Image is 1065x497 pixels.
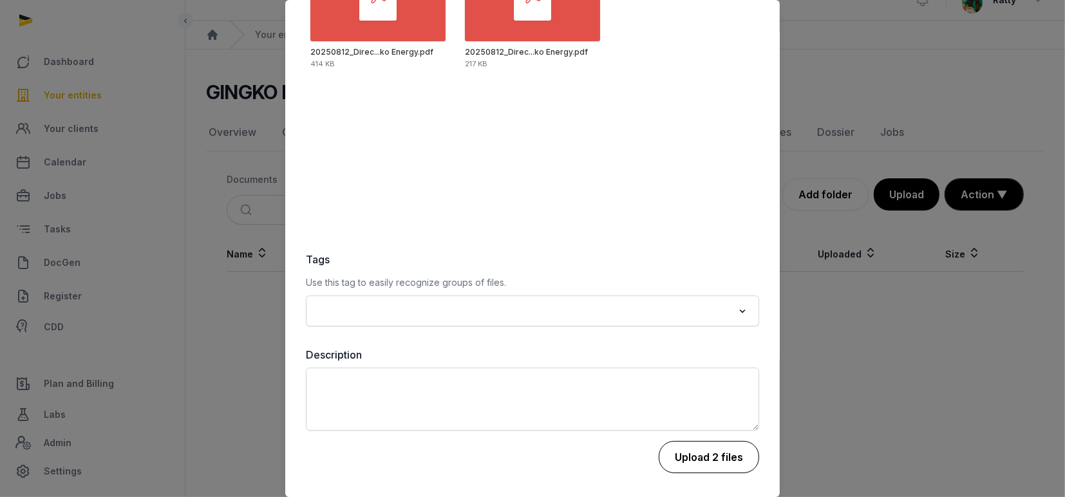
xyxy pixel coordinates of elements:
[306,252,759,267] label: Tags
[659,441,759,473] button: Upload 2 files
[310,47,433,57] div: 20250812_Director Carlos_ ACRA Ack Update of Personal Address_Gingko Energy.pdf
[465,47,588,57] div: 20250812_Director Carlos_ Update of Personal Address_Gingko Energy.pdf
[310,61,335,68] div: 414 KB
[306,347,759,362] label: Description
[314,302,733,320] input: Search for option
[312,299,753,323] div: Search for option
[465,61,487,68] div: 217 KB
[306,275,759,290] p: Use this tag to easily recognize groups of files.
